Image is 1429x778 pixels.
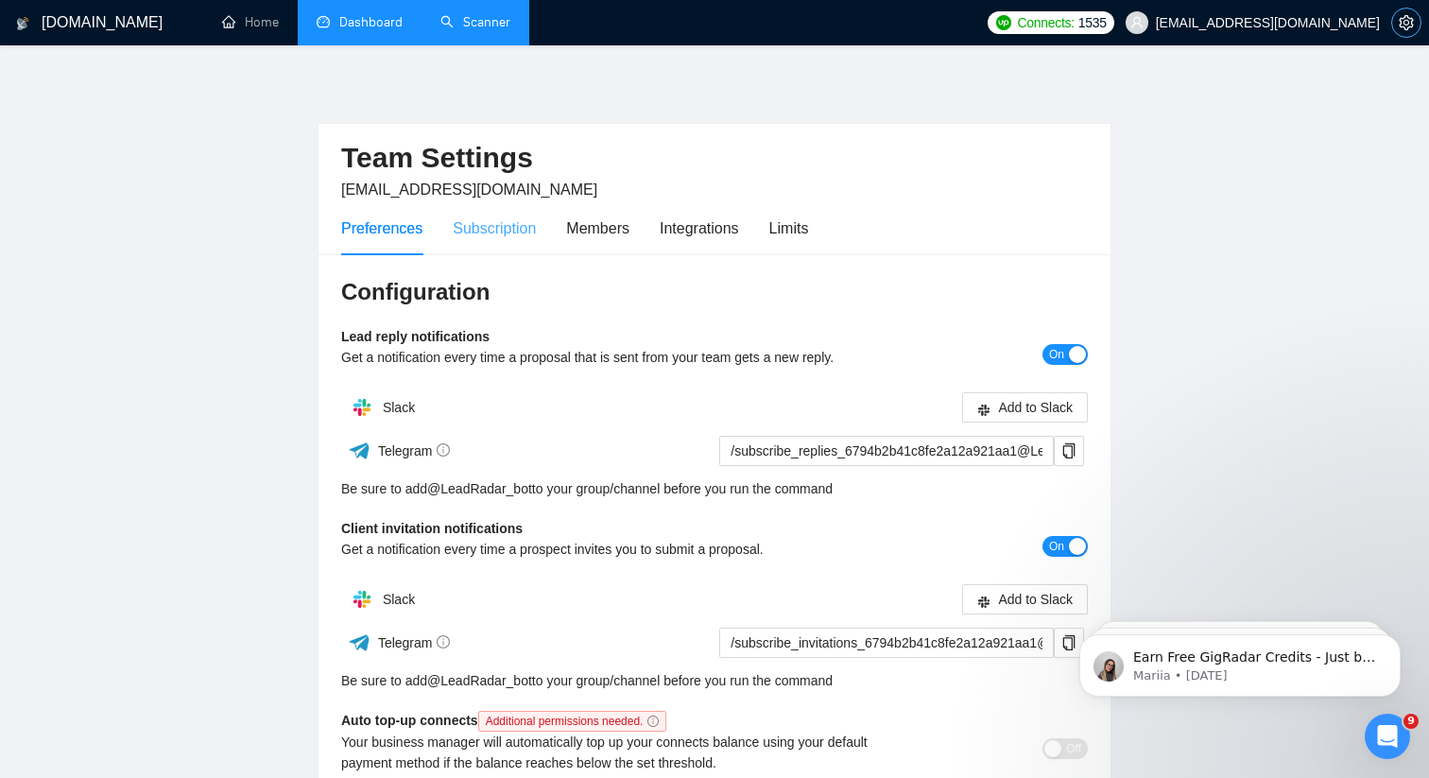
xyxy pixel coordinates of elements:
a: dashboardDashboard [317,14,403,30]
button: slackAdd to Slack [962,584,1088,614]
div: Your business manager will automatically top up your connects balance using your default payment ... [341,732,902,773]
b: Auto top-up connects [341,713,674,728]
span: user [1130,16,1144,29]
iframe: Intercom notifications message [1051,595,1429,727]
span: [EMAIL_ADDRESS][DOMAIN_NAME] [341,182,597,198]
div: Subscription [453,216,536,240]
div: Be sure to add to your group/channel before you run the command [341,670,1088,691]
span: copy [1055,443,1083,458]
b: Lead reply notifications [341,329,490,344]
h2: Team Settings [341,139,1088,178]
span: Telegram [378,443,451,458]
div: Get a notification every time a prospect invites you to submit a proposal. [341,539,902,560]
img: ww3wtPAAAAAElFTkSuQmCC [348,631,371,654]
span: On [1049,344,1064,365]
button: copy [1054,436,1084,466]
img: hpQkSZIkSZIkSZIkSZIkSZIkSZIkSZIkSZIkSZIkSZIkSZIkSZIkSZIkSZIkSZIkSZIkSZIkSZIkSZIkSZIkSZIkSZIkSZIkS... [343,389,381,426]
iframe: Intercom live chat [1365,714,1410,759]
div: Integrations [660,216,739,240]
span: Connects: [1017,12,1074,33]
span: Off [1066,738,1081,759]
div: Limits [769,216,809,240]
div: Preferences [341,216,422,240]
a: searchScanner [440,14,510,30]
span: slack [977,403,990,417]
img: ww3wtPAAAAAElFTkSuQmCC [348,439,371,462]
span: Add to Slack [998,397,1073,418]
span: On [1049,536,1064,557]
span: slack [977,595,990,609]
span: info-circle [647,716,659,727]
button: slackAdd to Slack [962,392,1088,423]
span: Add to Slack [998,589,1073,610]
span: Additional permissions needed. [478,711,667,732]
img: upwork-logo.png [996,15,1011,30]
span: info-circle [437,443,450,457]
span: info-circle [437,635,450,648]
img: logo [16,9,29,39]
span: setting [1392,15,1420,30]
a: @LeadRadar_bot [427,478,532,499]
span: 1535 [1078,12,1107,33]
div: Be sure to add to your group/channel before you run the command [341,478,1088,499]
b: Client invitation notifications [341,521,523,536]
button: setting [1391,8,1421,38]
a: @LeadRadar_bot [427,670,532,691]
img: hpQkSZIkSZIkSZIkSZIkSZIkSZIkSZIkSZIkSZIkSZIkSZIkSZIkSZIkSZIkSZIkSZIkSZIkSZIkSZIkSZIkSZIkSZIkSZIkS... [343,580,381,618]
span: Slack [383,592,415,607]
a: homeHome [222,14,279,30]
a: setting [1391,15,1421,30]
div: Get a notification every time a proposal that is sent from your team gets a new reply. [341,347,902,368]
span: 9 [1403,714,1419,729]
span: Telegram [378,635,451,650]
span: Slack [383,400,415,415]
h3: Configuration [341,277,1088,307]
div: Members [566,216,629,240]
